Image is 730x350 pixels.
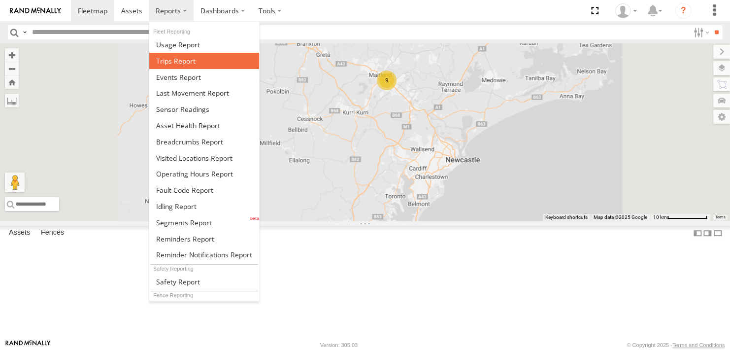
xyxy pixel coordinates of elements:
[693,226,702,240] label: Dock Summary Table to the Left
[715,215,726,219] a: Terms
[149,53,259,69] a: Trips Report
[650,214,710,221] button: Map scale: 10 km per 78 pixels
[149,36,259,53] a: Usage Report
[149,182,259,198] a: Fault Code Report
[320,342,358,348] div: Version: 305.03
[545,214,588,221] button: Keyboard shortcuts
[672,342,725,348] a: Terms and Conditions
[149,134,259,150] a: Breadcrumbs Report
[149,274,259,290] a: Safety Report
[149,247,259,263] a: Service Reminder Notifications Report
[149,69,259,85] a: Full Events Report
[149,117,259,134] a: Asset Health Report
[627,342,725,348] div: © Copyright 2025 -
[149,150,259,166] a: Visited Locations Report
[5,94,19,107] label: Measure
[612,3,640,18] div: Bec Moran
[4,226,35,240] label: Assets
[149,231,259,247] a: Reminders Report
[36,226,69,240] label: Fences
[149,101,259,117] a: Sensor Readings
[149,85,259,101] a: Last Movement Report
[377,70,397,90] div: 9
[21,25,29,39] label: Search Query
[5,173,25,192] button: Drag Pegman onto the map to open Street View
[5,340,51,350] a: Visit our Website
[713,226,723,240] label: Hide Summary Table
[149,166,259,182] a: Asset Operating Hours Report
[675,3,691,19] i: ?
[10,7,61,14] img: rand-logo.svg
[594,214,647,220] span: Map data ©2025 Google
[653,214,667,220] span: 10 km
[5,75,19,89] button: Zoom Home
[690,25,711,39] label: Search Filter Options
[149,301,259,317] a: Time in Fences Report
[149,214,259,231] a: Segments Report
[713,110,730,124] label: Map Settings
[149,198,259,214] a: Idling Report
[5,62,19,75] button: Zoom out
[5,48,19,62] button: Zoom in
[702,226,712,240] label: Dock Summary Table to the Right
